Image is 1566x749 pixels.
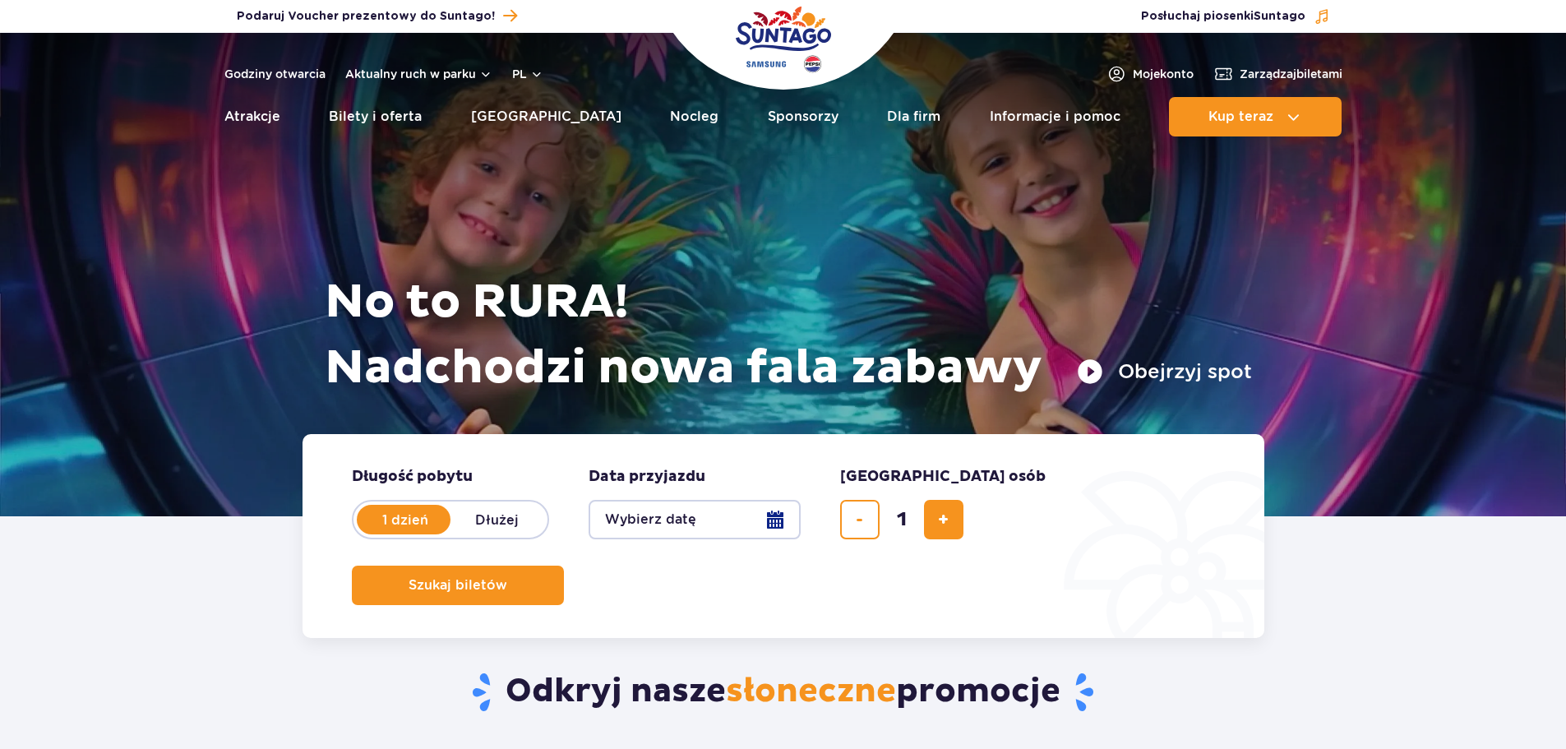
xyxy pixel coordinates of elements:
[329,97,422,136] a: Bilety i oferta
[352,566,564,605] button: Szukaj biletów
[1208,109,1273,124] span: Kup teraz
[224,66,326,82] a: Godziny otwarcia
[1141,8,1330,25] button: Posłuchaj piosenkiSuntago
[345,67,492,81] button: Aktualny ruch w parku
[1141,8,1305,25] span: Posłuchaj piosenki
[840,467,1046,487] span: [GEOGRAPHIC_DATA] osób
[1240,66,1342,82] span: Zarządzaj biletami
[1133,66,1194,82] span: Moje konto
[768,97,838,136] a: Sponsorzy
[450,502,544,537] label: Dłużej
[1106,64,1194,84] a: Mojekonto
[325,270,1252,401] h1: No to RURA! Nadchodzi nowa fala zabawy
[303,434,1264,638] form: Planowanie wizyty w Park of Poland
[990,97,1120,136] a: Informacje i pomoc
[589,500,801,539] button: Wybierz datę
[882,500,922,539] input: liczba biletów
[589,467,705,487] span: Data przyjazdu
[1213,64,1342,84] a: Zarządzajbiletami
[1077,358,1252,385] button: Obejrzyj spot
[924,500,963,539] button: dodaj bilet
[237,5,517,27] a: Podaruj Voucher prezentowy do Suntago!
[887,97,940,136] a: Dla firm
[726,671,896,712] span: słoneczne
[1169,97,1342,136] button: Kup teraz
[1254,11,1305,22] span: Suntago
[237,8,495,25] span: Podaruj Voucher prezentowy do Suntago!
[840,500,880,539] button: usuń bilet
[358,502,452,537] label: 1 dzień
[471,97,621,136] a: [GEOGRAPHIC_DATA]
[409,578,507,593] span: Szukaj biletów
[352,467,473,487] span: Długość pobytu
[670,97,718,136] a: Nocleg
[302,671,1264,714] h2: Odkryj nasze promocje
[512,66,543,82] button: pl
[224,97,280,136] a: Atrakcje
